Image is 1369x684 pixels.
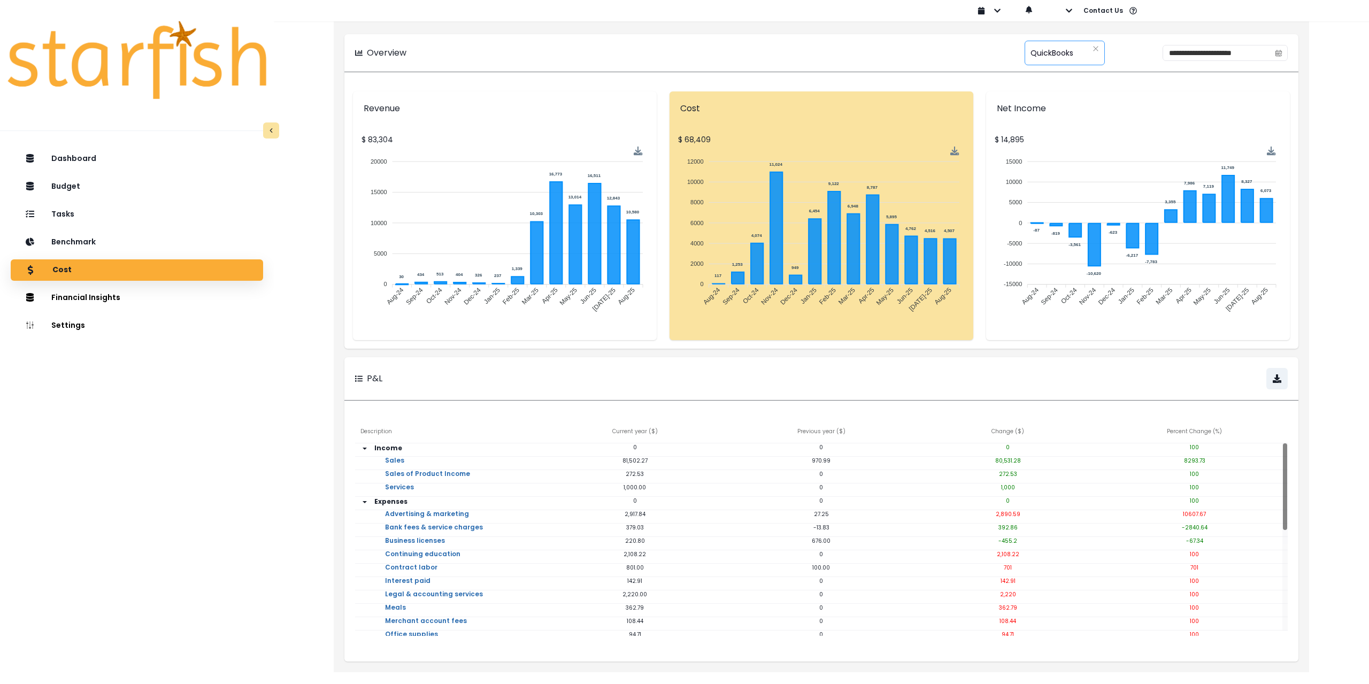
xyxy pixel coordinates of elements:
[1155,286,1174,306] tspan: Mar-25
[1101,577,1288,585] p: 100
[914,631,1101,639] p: 94.71
[1101,564,1288,572] p: 701
[542,457,728,465] p: 81,502.27
[376,631,447,652] a: Office supplies
[360,444,369,453] span: arrow down
[728,510,915,518] p: 27.25
[914,497,1101,505] p: 0
[1006,158,1022,165] tspan: 15000
[1101,422,1288,443] div: Percent Change (%)
[728,617,915,625] p: 0
[1101,443,1288,451] p: 100
[680,102,963,115] p: Cost
[728,537,915,545] p: 676.00
[721,286,741,306] tspan: Sep-24
[376,590,491,612] a: Legal & accounting services
[367,47,406,59] p: Overview
[875,286,895,306] tspan: May-25
[1101,510,1288,518] p: 10607.67
[1093,45,1099,52] svg: close
[542,550,728,558] p: 2,108.22
[51,237,96,247] p: Benchmark
[728,497,915,505] p: 0
[591,286,617,312] tspan: [DATE]-25
[914,483,1101,491] p: 1,000
[482,286,502,305] tspan: Jan-25
[779,286,798,306] tspan: Dec-24
[995,134,1281,145] p: $ 14,895
[690,260,703,267] tspan: 2000
[11,259,263,281] button: Cost
[1101,604,1288,612] p: 100
[914,524,1101,532] p: 392.86
[634,147,643,156] img: Download Revenue
[914,604,1101,612] p: 362.79
[728,564,915,572] p: 100.00
[728,577,915,585] p: 0
[1101,631,1288,639] p: 100
[728,631,915,639] p: 0
[728,524,915,532] p: -13.83
[364,102,646,115] p: Revenue
[11,204,263,225] button: Tasks
[376,604,414,625] a: Meals
[376,537,453,558] a: Business licenses
[1101,617,1288,625] p: 100
[11,287,263,309] button: Financial Insights
[542,524,728,532] p: 379.03
[542,470,728,478] p: 272.53
[558,286,579,306] tspan: May-25
[799,286,818,305] tspan: Jan-25
[1004,281,1022,287] tspan: -15000
[914,590,1101,598] p: 2,220
[1101,537,1288,545] p: -67.34
[520,286,540,306] tspan: Mar-25
[914,537,1101,545] p: -455.2
[376,524,491,545] a: Bank fees & service charges
[540,286,559,305] tspan: Apr-25
[542,590,728,598] p: 2,220.00
[376,564,446,585] a: Contract labor
[1078,286,1097,306] tspan: Nov-24
[914,510,1101,518] p: 2,890.59
[728,550,915,558] p: 0
[1212,286,1232,305] tspan: Jun-25
[1267,147,1276,156] img: Download Net-Income
[1101,470,1288,478] p: 100
[376,457,413,478] a: Sales
[11,315,263,336] button: Settings
[374,443,402,452] strong: Income
[542,537,728,545] p: 220.80
[728,443,915,451] p: 0
[371,158,387,165] tspan: 20000
[1275,49,1282,57] svg: calendar
[728,604,915,612] p: 0
[1250,286,1270,306] tspan: Aug-25
[728,422,915,443] div: Previous year ( $ )
[914,443,1101,451] p: 0
[1009,199,1022,205] tspan: 5000
[818,286,837,306] tspan: Feb-25
[728,483,915,491] p: 0
[1101,483,1288,491] p: 100
[933,286,953,306] tspan: Aug-25
[728,457,915,465] p: 970.99
[360,498,369,506] svg: arrow down
[914,564,1101,572] p: 701
[837,286,857,306] tspan: Mar-25
[702,286,721,306] tspan: Aug-24
[914,550,1101,558] p: 2,108.22
[542,631,728,639] p: 94.71
[371,220,387,226] tspan: 10000
[1267,147,1276,156] div: Menu
[501,286,521,306] tspan: Feb-25
[1030,42,1073,64] span: QuickBooks
[950,147,959,156] div: Menu
[385,286,405,306] tspan: Aug-24
[907,286,934,312] tspan: [DATE]-25
[542,577,728,585] p: 142.91
[542,564,728,572] p: 801.00
[700,281,703,287] tspan: 0
[617,286,636,306] tspan: Aug-25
